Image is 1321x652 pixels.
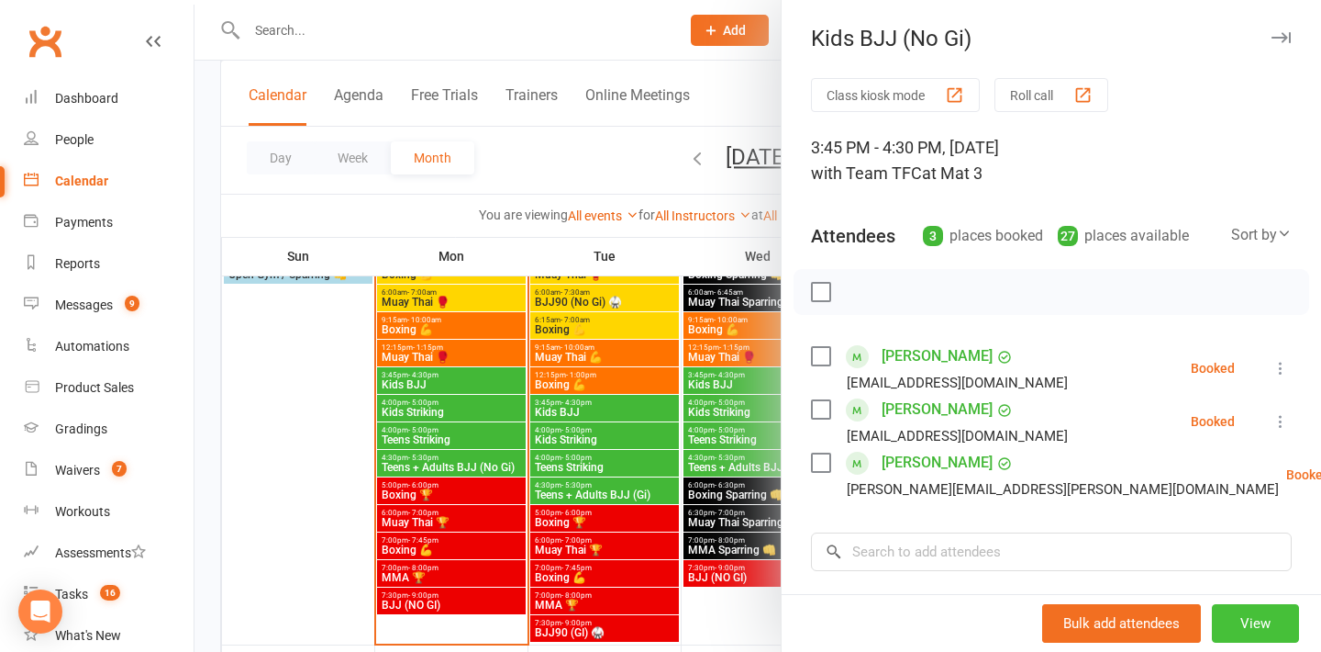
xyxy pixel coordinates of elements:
div: Automations [55,339,129,354]
a: Clubworx [22,18,68,64]
button: Class kiosk mode [811,78,980,112]
a: Gradings [24,409,194,450]
div: [EMAIL_ADDRESS][DOMAIN_NAME] [847,371,1068,395]
div: Dashboard [55,91,118,106]
div: Sort by [1231,223,1292,247]
a: Reports [24,243,194,285]
div: People [55,132,94,147]
button: Bulk add attendees [1042,604,1201,643]
div: Messages [55,298,113,312]
a: Automations [24,326,194,367]
a: [PERSON_NAME] [882,395,993,424]
div: places booked [923,223,1043,249]
div: Assessments [55,545,146,560]
button: Roll call [994,78,1108,112]
span: at Mat 3 [922,163,982,183]
div: Booked [1191,362,1235,375]
a: Tasks 16 [24,574,194,615]
div: Calendar [55,174,108,188]
div: 3 [923,226,943,246]
a: Assessments [24,533,194,574]
a: Dashboard [24,78,194,119]
a: Messages 9 [24,285,194,326]
div: Kids BJJ (No Gi) [782,26,1321,51]
div: Waivers [55,463,100,478]
span: 9 [125,296,139,311]
div: Gradings [55,422,107,436]
span: 7 [112,461,127,477]
div: Reports [55,256,100,271]
a: Waivers 7 [24,450,194,491]
div: places available [1058,223,1189,249]
div: [PERSON_NAME][EMAIL_ADDRESS][PERSON_NAME][DOMAIN_NAME] [847,478,1279,501]
div: Payments [55,215,113,230]
div: Attendees [811,223,895,249]
div: [EMAIL_ADDRESS][DOMAIN_NAME] [847,424,1068,448]
a: Payments [24,202,194,243]
input: Search to add attendees [811,533,1292,571]
div: Booked [1191,415,1235,428]
button: View [1212,604,1299,643]
a: People [24,119,194,161]
div: Tasks [55,587,88,601]
div: 27 [1058,226,1078,246]
div: Open Intercom Messenger [18,590,62,634]
div: What's New [55,628,121,643]
div: 3:45 PM - 4:30 PM, [DATE] [811,135,1292,186]
div: Workouts [55,504,110,519]
a: Product Sales [24,367,194,409]
span: 16 [100,585,120,601]
a: [PERSON_NAME] [882,342,993,371]
div: Product Sales [55,380,134,395]
a: Workouts [24,491,194,533]
span: with Team TFC [811,163,922,183]
a: [PERSON_NAME] [882,448,993,478]
a: Calendar [24,161,194,202]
